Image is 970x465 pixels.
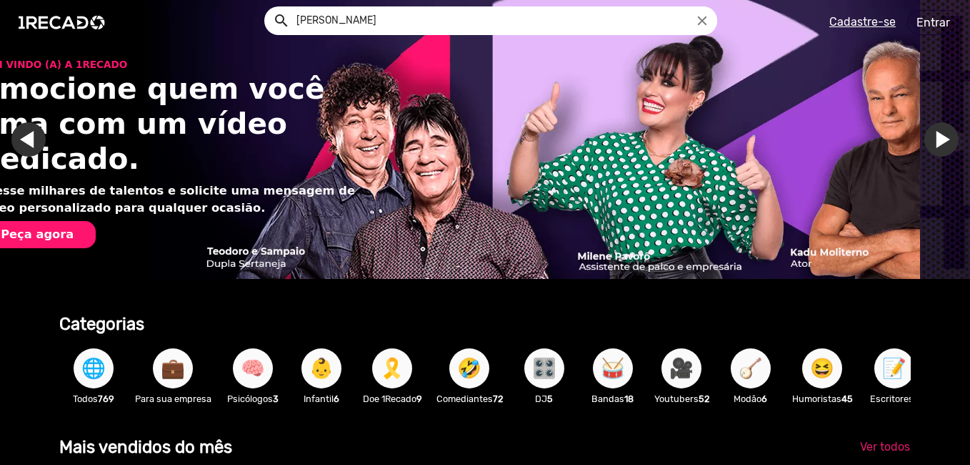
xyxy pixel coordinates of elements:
[593,348,633,388] button: 🥁
[882,348,906,388] span: 📝
[586,392,640,406] p: Bandas
[153,348,193,388] button: 💼
[532,348,556,388] span: 🎛️
[457,348,481,388] span: 🤣
[98,393,114,404] b: 769
[273,12,290,29] mat-icon: Example home icon
[654,392,709,406] p: Youtubers
[372,348,412,388] button: 🎗️
[59,437,232,457] b: Mais vendidos do mês
[874,122,909,157] a: Ir para o próximo slide
[294,392,349,406] p: Infantil
[802,348,842,388] button: 😆
[268,7,293,32] button: Example home icon
[135,392,211,406] p: Para sua empresa
[907,10,959,35] a: Entrar
[699,393,709,404] b: 52
[449,348,489,388] button: 🤣
[273,393,279,404] b: 3
[731,348,771,388] button: 🪕
[601,348,625,388] span: 🥁
[739,348,763,388] span: 🪕
[860,440,910,454] span: Ver todos
[226,392,280,406] p: Psicólogos
[724,392,778,406] p: Modão
[841,393,853,404] b: 45
[624,393,634,404] b: 18
[233,348,273,388] button: 🧠
[363,392,422,406] p: Doe 1Recado
[694,13,710,29] i: close
[241,348,265,388] span: 🧠
[524,348,564,388] button: 🎛️
[161,348,185,388] span: 💼
[810,348,834,388] span: 😆
[416,393,422,404] b: 9
[436,392,503,406] p: Comediantes
[874,348,914,388] button: 📝
[517,392,571,406] p: DJ
[547,393,553,404] b: 5
[301,348,341,388] button: 👶
[81,348,106,388] span: 🌐
[66,392,121,406] p: Todos
[334,393,339,404] b: 6
[59,314,144,334] b: Categorias
[286,6,717,35] input: Pesquisar...
[867,392,921,406] p: Escritores
[761,393,767,404] b: 6
[493,393,503,404] b: 72
[792,392,853,406] p: Humoristas
[661,348,701,388] button: 🎥
[829,15,896,29] u: Cadastre-se
[380,348,404,388] span: 🎗️
[309,348,334,388] span: 👶
[74,348,114,388] button: 🌐
[669,348,694,388] span: 🎥
[931,122,966,157] a: Ir para o slide anterior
